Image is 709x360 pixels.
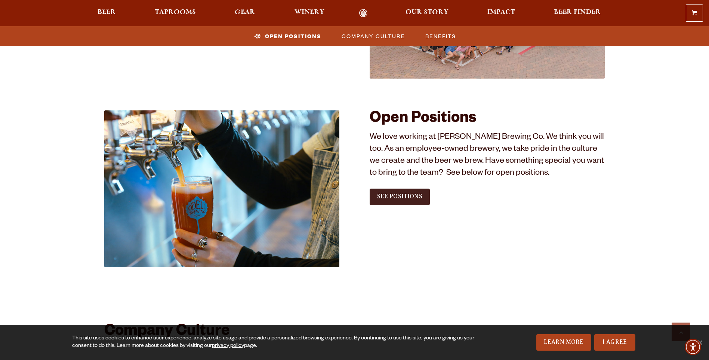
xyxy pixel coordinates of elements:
h2: Company Culture [104,323,605,341]
span: Our Story [406,9,448,15]
span: Beer [98,9,116,15]
a: Gear [230,9,260,18]
span: Winery [295,9,324,15]
span: Company Culture [342,31,405,42]
span: Benefits [425,31,456,42]
a: Benefits [421,31,460,42]
a: Company Culture [337,31,409,42]
a: Taprooms [150,9,201,18]
span: Gear [235,9,255,15]
a: Impact [483,9,520,18]
a: See Positions [370,189,430,205]
a: Learn More [536,334,591,351]
span: Impact [487,9,515,15]
span: Taprooms [155,9,196,15]
a: privacy policy [212,343,244,349]
a: Our Story [401,9,453,18]
a: Open Positions [250,31,325,42]
h2: Open Positions [370,110,605,128]
a: Odell Home [349,9,377,18]
img: Jobs_1 [104,110,340,267]
a: Winery [290,9,329,18]
div: Accessibility Menu [685,339,701,355]
a: Beer [93,9,121,18]
p: We love working at [PERSON_NAME] Brewing Co. We think you will too. As an employee-owned brewery,... [370,132,605,180]
a: Scroll to top [672,323,690,341]
a: I Agree [594,334,635,351]
div: This site uses cookies to enhance user experience, analyze site usage and provide a personalized ... [72,335,475,350]
span: Open Positions [265,31,321,42]
a: Beer Finder [549,9,606,18]
span: See Positions [377,193,422,200]
span: Beer Finder [554,9,601,15]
